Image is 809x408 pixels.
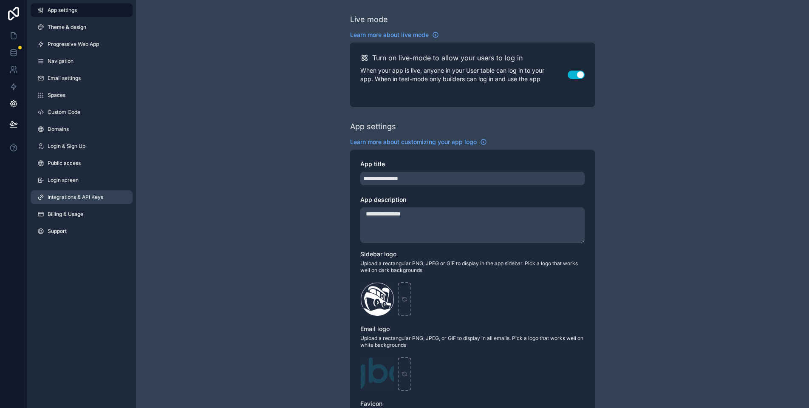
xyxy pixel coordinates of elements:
[360,400,382,407] span: Favicon
[31,207,133,221] a: Billing & Usage
[31,224,133,238] a: Support
[48,58,74,65] span: Navigation
[360,160,385,167] span: App title
[350,31,429,39] span: Learn more about live mode
[48,75,81,82] span: Email settings
[48,24,86,31] span: Theme & design
[350,138,487,146] a: Learn more about customizing your app logo
[31,88,133,102] a: Spaces
[31,71,133,85] a: Email settings
[48,41,99,48] span: Progressive Web App
[48,211,83,218] span: Billing & Usage
[360,66,568,83] p: When your app is live, anyone in your User table can log in to your app. When in test-mode only b...
[48,143,85,150] span: Login & Sign Up
[31,156,133,170] a: Public access
[350,138,477,146] span: Learn more about customizing your app logo
[350,31,439,39] a: Learn more about live mode
[31,173,133,187] a: Login screen
[48,160,81,167] span: Public access
[31,139,133,153] a: Login & Sign Up
[350,121,396,133] div: App settings
[31,105,133,119] a: Custom Code
[360,196,406,203] span: App description
[48,7,77,14] span: App settings
[360,335,585,348] span: Upload a rectangular PNG, JPEG, or GIF to display in all emails. Pick a logo that works well on w...
[48,109,80,116] span: Custom Code
[360,260,585,274] span: Upload a rectangular PNG, JPEG or GIF to display in the app sidebar. Pick a logo that works well ...
[48,177,79,184] span: Login screen
[31,122,133,136] a: Domains
[31,54,133,68] a: Navigation
[360,325,390,332] span: Email logo
[31,20,133,34] a: Theme & design
[48,194,103,201] span: Integrations & API Keys
[48,92,65,99] span: Spaces
[350,14,388,25] div: Live mode
[31,37,133,51] a: Progressive Web App
[372,53,523,63] h2: Turn on live-mode to allow your users to log in
[31,3,133,17] a: App settings
[31,190,133,204] a: Integrations & API Keys
[360,250,396,258] span: Sidebar logo
[48,126,69,133] span: Domains
[48,228,67,235] span: Support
